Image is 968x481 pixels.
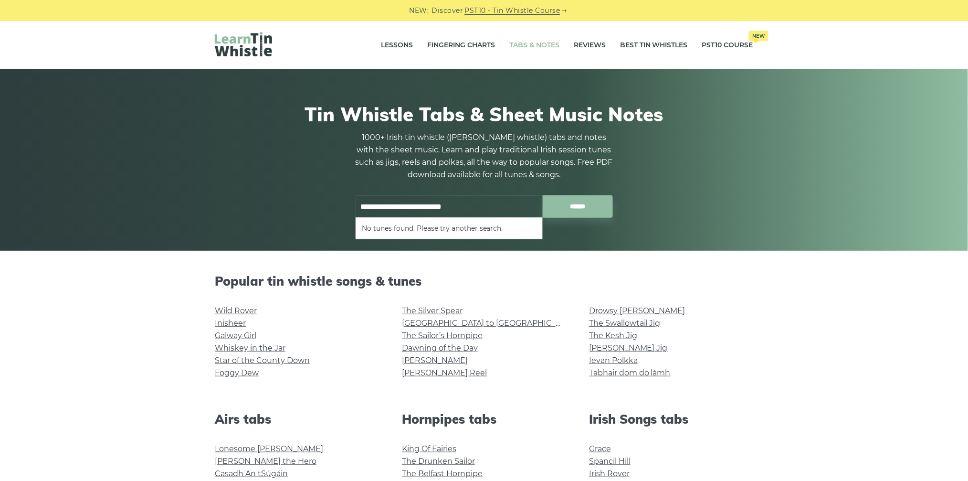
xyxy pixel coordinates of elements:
[215,32,272,56] img: LearnTinWhistle.com
[355,131,613,181] p: 1000+ Irish tin whistle ([PERSON_NAME] whistle) tabs and notes with the sheet music. Learn and pl...
[362,223,537,234] li: No tunes found. Please try another search.
[620,33,688,57] a: Best Tin Whistles
[402,469,483,478] a: The Belfast Hornpipe
[749,31,768,41] span: New
[215,412,379,427] h2: Airs tabs
[215,319,246,328] a: Inisheer
[509,33,559,57] a: Tabs & Notes
[589,319,661,328] a: The Swallowtail Jig
[402,343,478,353] a: Dawning of the Day
[402,319,578,328] a: [GEOGRAPHIC_DATA] to [GEOGRAPHIC_DATA]
[589,412,753,427] h2: Irish Songs tabs
[215,469,288,478] a: Casadh An tSúgáin
[215,331,256,340] a: Galway Girl
[589,306,685,315] a: Drowsy [PERSON_NAME]
[427,33,495,57] a: Fingering Charts
[702,33,753,57] a: PST10 CourseNew
[215,103,753,126] h1: Tin Whistle Tabs & Sheet Music Notes
[215,306,257,315] a: Wild Rover
[402,444,456,453] a: King Of Fairies
[589,356,638,365] a: Ievan Polkka
[589,457,631,466] a: Spancil Hill
[215,444,323,453] a: Lonesome [PERSON_NAME]
[402,306,463,315] a: The Silver Spear
[589,331,637,340] a: The Kesh Jig
[215,457,316,466] a: [PERSON_NAME] the Hero
[589,469,630,478] a: Irish Rover
[574,33,606,57] a: Reviews
[589,368,671,377] a: Tabhair dom do lámh
[215,368,259,377] a: Foggy Dew
[402,457,475,466] a: The Drunken Sailor
[215,343,285,353] a: Whiskey in the Jar
[402,331,483,340] a: The Sailor’s Hornpipe
[402,356,468,365] a: [PERSON_NAME]
[589,343,668,353] a: [PERSON_NAME] Jig
[402,412,566,427] h2: Hornpipes tabs
[215,274,753,289] h2: Popular tin whistle songs & tunes
[381,33,413,57] a: Lessons
[215,356,310,365] a: Star of the County Down
[402,368,487,377] a: [PERSON_NAME] Reel
[589,444,611,453] a: Grace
